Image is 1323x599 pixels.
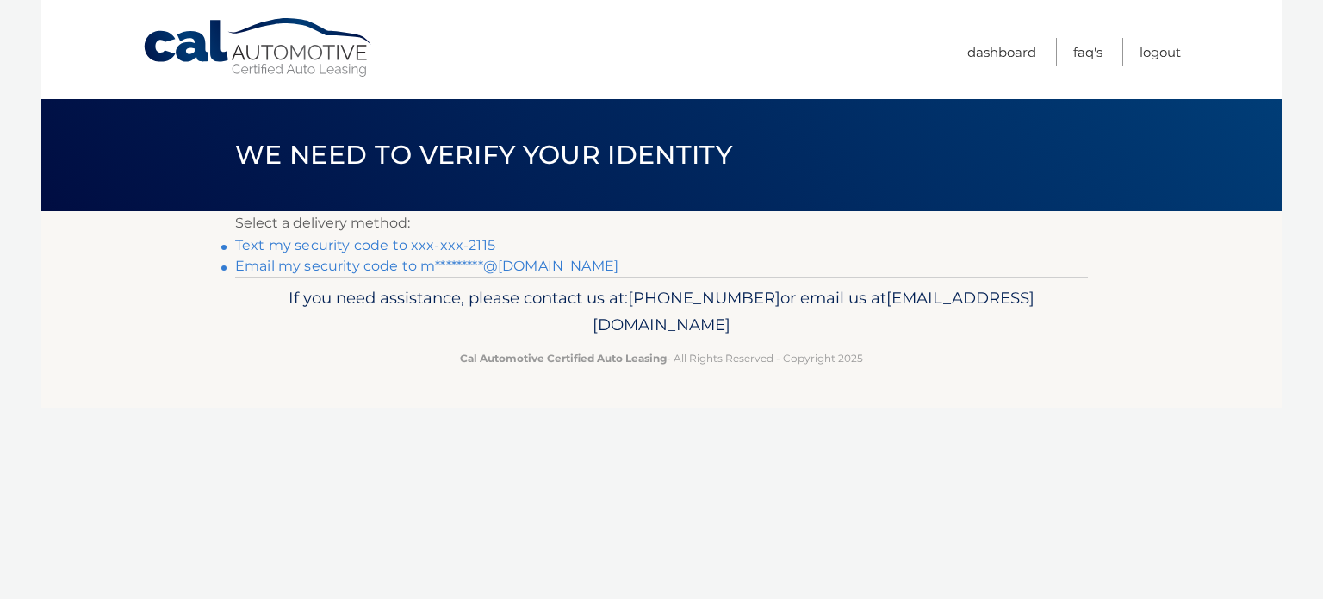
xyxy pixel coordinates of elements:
a: FAQ's [1073,38,1102,66]
p: Select a delivery method: [235,211,1088,235]
a: Dashboard [967,38,1036,66]
a: Logout [1140,38,1181,66]
strong: Cal Automotive Certified Auto Leasing [460,352,667,365]
a: Email my security code to m*********@[DOMAIN_NAME] [235,258,618,274]
p: - All Rights Reserved - Copyright 2025 [246,349,1077,367]
span: We need to verify your identity [235,139,732,171]
a: Text my security code to xxx-xxx-2115 [235,237,495,253]
p: If you need assistance, please contact us at: or email us at [246,284,1077,340]
span: [PHONE_NUMBER] [628,288,780,308]
a: Cal Automotive [142,17,375,78]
